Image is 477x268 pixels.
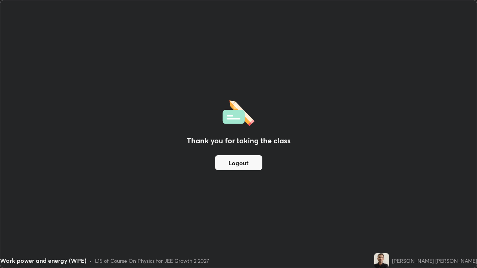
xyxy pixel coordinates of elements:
h2: Thank you for taking the class [187,135,291,146]
div: [PERSON_NAME] [PERSON_NAME] [392,257,477,265]
img: offlineFeedback.1438e8b3.svg [222,98,255,126]
button: Logout [215,155,262,170]
img: 2cc62f2a7992406d895b4c832009be1c.jpg [374,253,389,268]
div: L15 of Course On Physics for JEE Growth 2 2027 [95,257,209,265]
div: • [89,257,92,265]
